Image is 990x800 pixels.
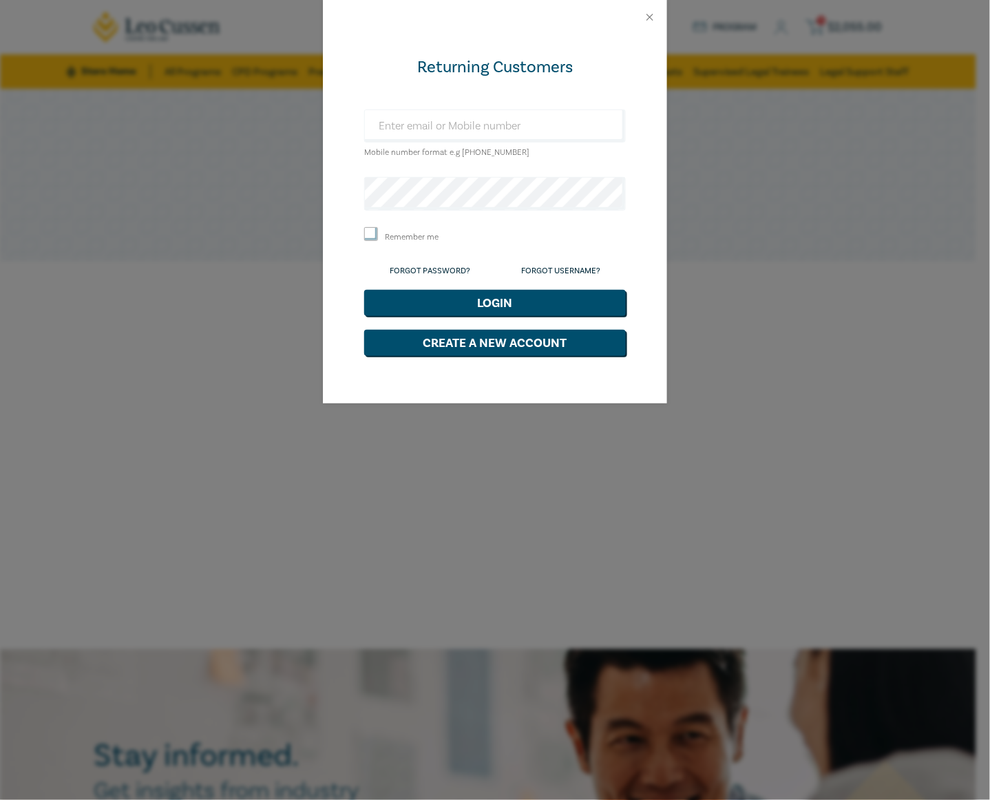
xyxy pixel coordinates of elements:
[364,56,626,78] div: Returning Customers
[364,147,529,158] small: Mobile number format e.g [PHONE_NUMBER]
[385,231,439,243] label: Remember me
[644,11,656,23] button: Close
[390,266,470,276] a: Forgot Password?
[364,330,626,356] button: Create a New Account
[364,109,626,143] input: Enter email or Mobile number
[521,266,600,276] a: Forgot Username?
[364,290,626,316] button: Login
